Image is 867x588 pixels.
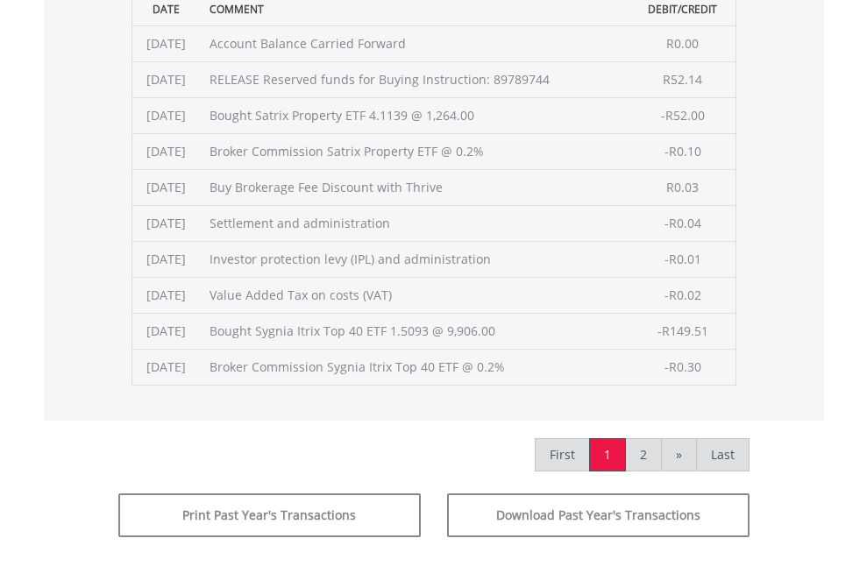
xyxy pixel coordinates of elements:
[664,358,701,375] span: -R0.30
[131,277,201,313] td: [DATE]
[131,313,201,349] td: [DATE]
[131,61,201,97] td: [DATE]
[661,438,697,471] a: »
[201,241,631,277] td: Investor protection levy (IPL) and administration
[201,313,631,349] td: Bought Sygnia Itrix Top 40 ETF 1.5093 @ 9,906.00
[201,169,631,205] td: Buy Brokerage Fee Discount with Thrive
[131,97,201,133] td: [DATE]
[131,349,201,385] td: [DATE]
[666,179,699,195] span: R0.03
[201,277,631,313] td: Value Added Tax on costs (VAT)
[664,143,701,159] span: -R0.10
[664,215,701,231] span: -R0.04
[664,251,701,267] span: -R0.01
[447,493,750,537] button: Download Past Year's Transactions
[118,493,421,537] button: Print Past Year's Transactions
[131,25,201,61] td: [DATE]
[131,169,201,205] td: [DATE]
[666,35,699,52] span: R0.00
[131,133,201,169] td: [DATE]
[696,438,750,471] a: Last
[664,287,701,303] span: -R0.02
[131,241,201,277] td: [DATE]
[663,71,702,88] span: R52.14
[201,25,631,61] td: Account Balance Carried Forward
[657,322,708,339] span: -R149.51
[131,205,201,241] td: [DATE]
[625,438,662,471] a: 2
[589,438,626,471] a: 1
[535,438,590,471] a: First
[201,97,631,133] td: Bought Satrix Property ETF 4.1139 @ 1,264.00
[201,349,631,385] td: Broker Commission Sygnia Itrix Top 40 ETF @ 0.2%
[201,205,631,241] td: Settlement and administration
[201,61,631,97] td: RELEASE Reserved funds for Buying Instruction: 89789744
[201,133,631,169] td: Broker Commission Satrix Property ETF @ 0.2%
[661,107,705,124] span: -R52.00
